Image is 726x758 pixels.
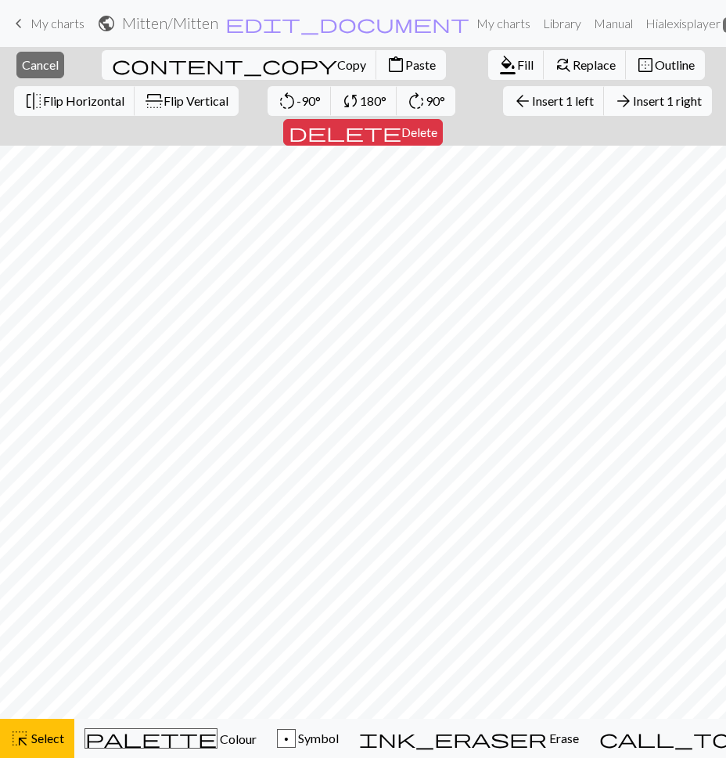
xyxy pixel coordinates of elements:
span: sync [341,90,360,112]
span: keyboard_arrow_left [9,13,28,34]
span: Replace [573,57,616,72]
span: content_paste [386,54,405,76]
button: Flip Vertical [135,86,239,116]
button: Flip Horizontal [14,86,135,116]
span: Fill [517,57,534,72]
div: p [278,730,295,749]
span: rotate_right [407,90,426,112]
button: Erase [349,719,589,758]
button: -90° [268,86,332,116]
span: Symbol [296,731,339,745]
span: highlight_alt [10,727,29,749]
a: My charts [9,10,84,37]
span: rotate_left [278,90,297,112]
span: Flip Horizontal [43,93,124,108]
button: Cancel [16,52,64,78]
button: Insert 1 right [604,86,712,116]
button: Delete [283,119,443,146]
span: Insert 1 right [633,93,702,108]
button: Copy [102,50,377,80]
a: Library [537,8,588,39]
span: edit_document [225,13,469,34]
span: Delete [401,125,437,139]
span: Outline [655,57,695,72]
span: flip [24,90,43,112]
span: format_color_fill [498,54,517,76]
button: 180° [331,86,397,116]
span: Cancel [22,57,59,72]
span: arrow_back [513,90,532,112]
span: arrow_forward [614,90,633,112]
span: public [97,13,116,34]
span: Insert 1 left [532,93,594,108]
span: Erase [547,731,579,745]
span: content_copy [112,54,337,76]
a: My charts [470,8,537,39]
button: 90° [397,86,455,116]
span: flip [143,92,165,110]
button: p Symbol [267,719,349,758]
h2: Mitten / Mitten [122,14,218,32]
button: Colour [74,719,267,758]
button: Paste [376,50,446,80]
span: Paste [405,57,436,72]
button: Insert 1 left [503,86,605,116]
span: Flip Vertical [164,93,228,108]
span: ink_eraser [359,727,547,749]
span: Colour [217,731,257,746]
span: Copy [337,57,366,72]
span: 90° [426,93,445,108]
span: -90° [297,93,321,108]
span: delete [289,121,401,143]
span: find_replace [554,54,573,76]
button: Fill [488,50,544,80]
span: border_outer [636,54,655,76]
a: Manual [588,8,639,39]
span: palette [85,727,217,749]
span: My charts [31,16,84,31]
button: Outline [626,50,705,80]
button: Replace [544,50,627,80]
span: 180° [360,93,386,108]
span: Select [29,731,64,745]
